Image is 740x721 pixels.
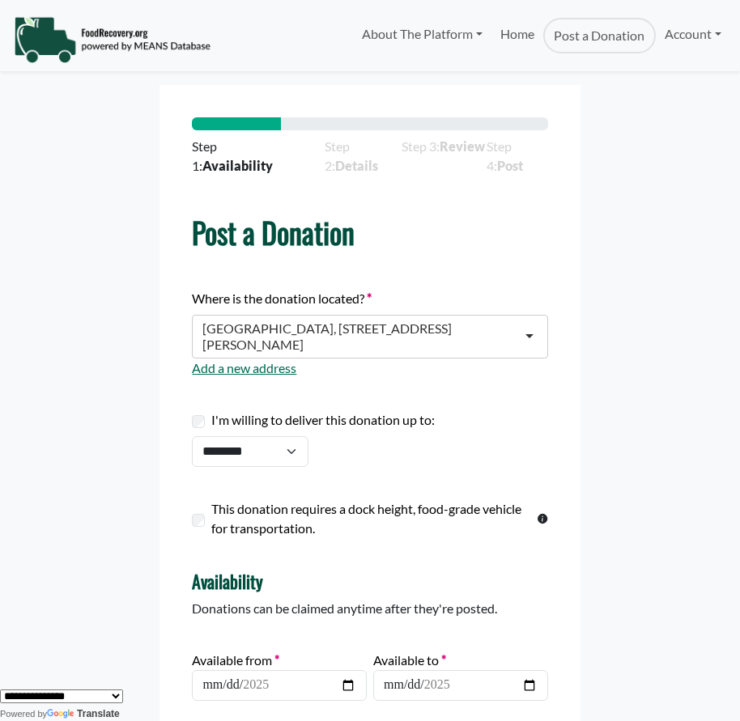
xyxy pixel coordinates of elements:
a: About The Platform [352,18,491,50]
h1: Post a Donation [192,214,547,249]
a: Post a Donation [543,18,655,53]
strong: Review [440,138,485,154]
div: [GEOGRAPHIC_DATA], [STREET_ADDRESS][PERSON_NAME] [202,320,534,353]
label: Available to [373,651,446,670]
span: Step 4: [487,137,548,176]
span: Step 1: [192,137,296,176]
a: Add a new address [192,360,296,375]
label: I'm willing to deliver this donation up to: [211,410,435,430]
a: Home [491,18,543,53]
span: Step 2: [325,137,402,176]
p: Donations can be claimed anytime after they're posted. [192,599,547,618]
label: Available from [192,651,279,670]
img: NavigationLogo_FoodRecovery-91c16205cd0af1ed486a0f1a7774a6544ea792ac00100771e7dd3ec7c0e58e41.png [14,15,211,64]
img: Google Translate [47,709,77,720]
h4: Availability [192,570,547,592]
span: Step 3: [402,137,487,176]
svg: This checkbox should only be used by warehouses donating more than one pallet of product. [538,512,547,525]
a: Account [656,18,730,50]
strong: Details [335,158,378,173]
strong: Availability [202,158,273,173]
label: This donation requires a dock height, food-grade vehicle for transportation. [211,499,531,538]
label: Where is the donation located? [192,289,372,308]
strong: Post [497,158,523,173]
a: Translate [47,708,120,719]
